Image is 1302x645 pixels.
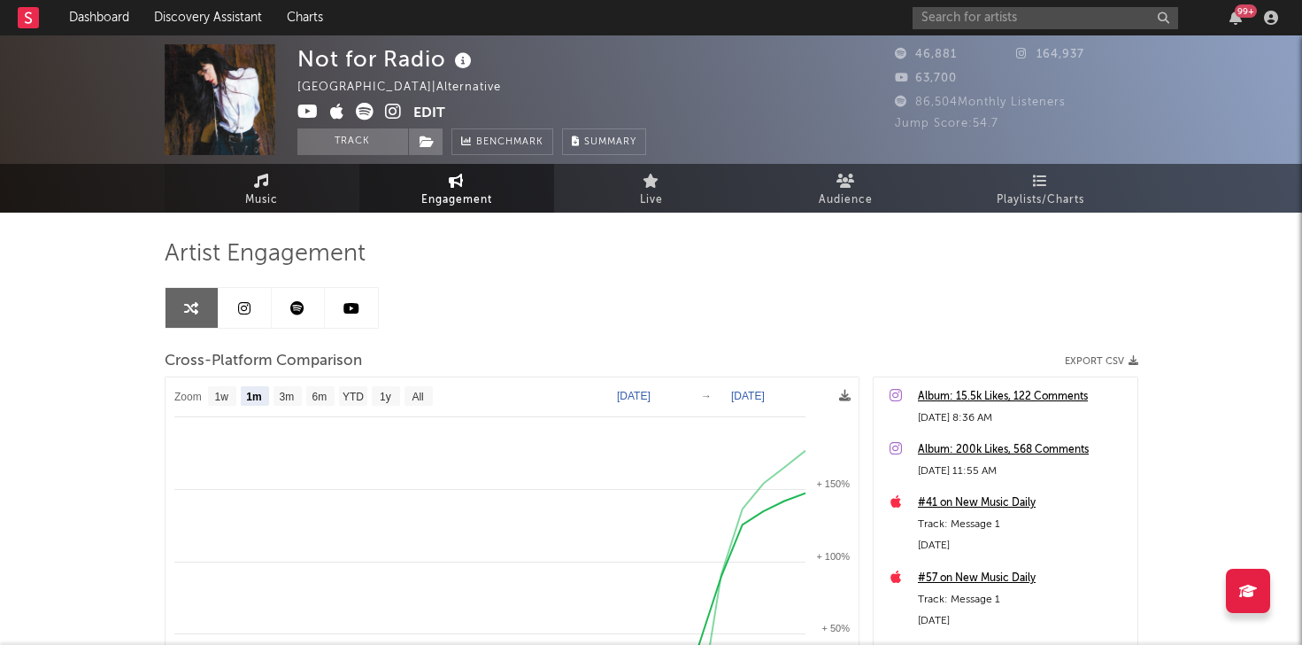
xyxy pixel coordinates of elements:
[476,132,543,153] span: Benchmark
[165,164,359,213] a: Music
[918,514,1129,535] div: Track: Message 1
[279,391,294,403] text: 3m
[816,478,850,489] text: + 150%
[913,7,1178,29] input: Search for artists
[297,77,521,98] div: [GEOGRAPHIC_DATA] | Alternative
[297,128,408,155] button: Track
[584,137,636,147] span: Summary
[359,164,554,213] a: Engagement
[895,73,957,84] span: 63,700
[297,44,476,74] div: Not for Radio
[821,623,850,633] text: + 50%
[1235,4,1257,18] div: 99 +
[944,164,1138,213] a: Playlists/Charts
[312,391,327,403] text: 6m
[617,390,651,402] text: [DATE]
[918,493,1129,514] a: #41 on New Music Daily
[412,391,423,403] text: All
[918,439,1129,461] a: Album: 200k Likes, 568 Comments
[895,49,957,60] span: 46,881
[174,391,202,403] text: Zoom
[997,190,1084,211] span: Playlists/Charts
[451,128,553,155] a: Benchmark
[895,97,1066,108] span: 86,504 Monthly Listeners
[895,118,998,129] span: Jump Score: 54.7
[819,190,873,211] span: Audience
[246,391,261,403] text: 1m
[918,610,1129,632] div: [DATE]
[165,244,366,265] span: Artist Engagement
[749,164,944,213] a: Audience
[918,408,1129,429] div: [DATE] 8:36 AM
[245,190,278,211] span: Music
[1229,11,1242,25] button: 99+
[918,568,1129,589] a: #57 on New Music Daily
[816,551,850,562] text: + 100%
[421,190,492,211] span: Engagement
[1065,356,1138,367] button: Export CSV
[413,103,445,125] button: Edit
[640,190,663,211] span: Live
[918,535,1129,556] div: [DATE]
[701,390,712,402] text: →
[562,128,646,155] button: Summary
[554,164,749,213] a: Live
[1016,49,1084,60] span: 164,937
[342,391,363,403] text: YTD
[918,461,1129,482] div: [DATE] 11:55 AM
[918,386,1129,408] a: Album: 15.5k Likes, 122 Comments
[380,391,391,403] text: 1y
[918,589,1129,610] div: Track: Message 1
[731,390,765,402] text: [DATE]
[165,351,362,372] span: Cross-Platform Comparison
[214,391,228,403] text: 1w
